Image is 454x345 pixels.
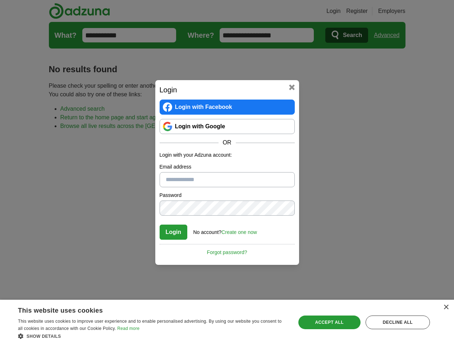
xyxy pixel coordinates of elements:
div: Show details [18,332,287,340]
a: Read more, opens a new window [117,326,139,331]
div: Accept all [298,316,361,329]
span: Show details [27,334,61,339]
p: Login with your Adzuna account: [160,151,295,159]
h2: Login [160,84,295,95]
button: Login [160,225,188,240]
span: OR [219,138,236,147]
div: This website uses cookies [18,304,269,315]
a: Login with Facebook [160,100,295,115]
div: Close [443,305,449,310]
label: Email address [160,163,295,171]
div: No account? [193,224,257,236]
a: Forgot password? [160,244,295,256]
div: Decline all [366,316,430,329]
a: Login with Google [160,119,295,134]
span: This website uses cookies to improve user experience and to enable personalised advertising. By u... [18,319,281,331]
label: Password [160,192,295,199]
a: Create one now [221,229,257,235]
